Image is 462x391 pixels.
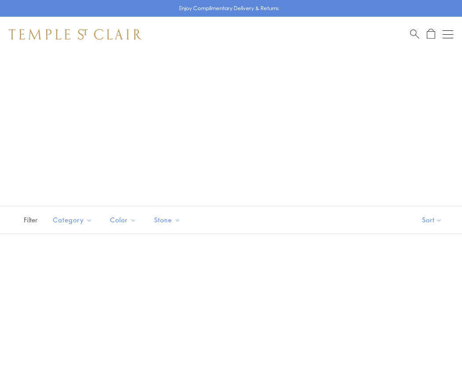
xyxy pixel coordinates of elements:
[150,214,187,225] span: Stone
[443,29,453,40] button: Open navigation
[402,207,462,233] button: Show sort by
[427,29,435,40] a: Open Shopping Bag
[9,29,142,40] img: Temple St. Clair
[48,214,99,225] span: Category
[410,29,419,40] a: Search
[106,214,143,225] span: Color
[103,210,143,230] button: Color
[46,210,99,230] button: Category
[179,4,279,13] p: Enjoy Complimentary Delivery & Returns
[147,210,187,230] button: Stone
